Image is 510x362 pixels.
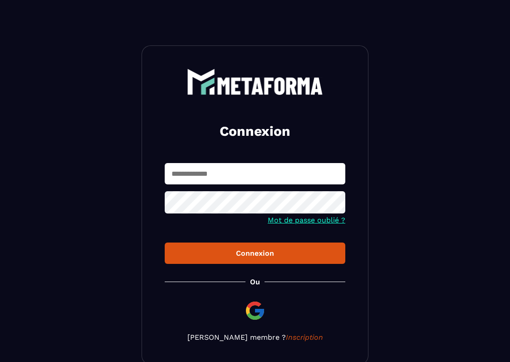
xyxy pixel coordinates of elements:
h2: Connexion [176,122,334,140]
p: [PERSON_NAME] membre ? [165,333,345,342]
button: Connexion [165,243,345,264]
img: google [244,300,266,322]
p: Ou [250,278,260,286]
div: Connexion [172,249,338,258]
a: Mot de passe oublié ? [268,216,345,224]
a: Inscription [286,333,323,342]
a: logo [165,69,345,95]
img: logo [187,69,323,95]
